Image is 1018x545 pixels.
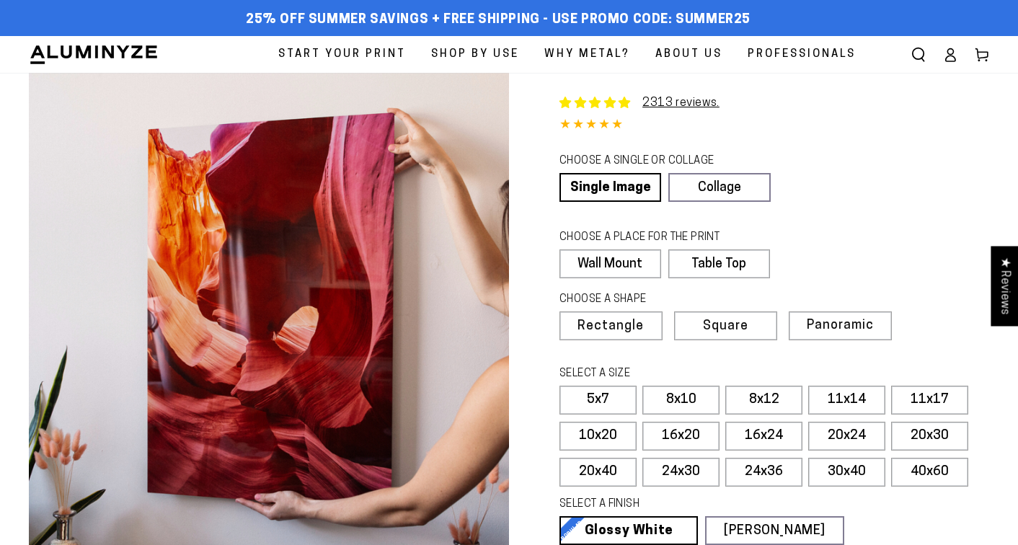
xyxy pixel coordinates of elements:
[559,249,661,278] label: Wall Mount
[559,154,757,169] legend: CHOOSE A SINGLE OR COLLAGE
[703,320,748,333] span: Square
[668,249,770,278] label: Table Top
[534,36,641,73] a: Why Metal?
[737,36,867,73] a: Professionals
[559,292,758,308] legend: CHOOSE A SHAPE
[891,422,968,451] label: 20x30
[725,386,802,415] label: 8x12
[642,422,720,451] label: 16x20
[559,516,698,545] a: Glossy White
[642,458,720,487] label: 24x30
[278,45,406,64] span: Start Your Print
[642,97,720,109] a: 2313 reviews.
[808,458,885,487] label: 30x40
[748,45,856,64] span: Professionals
[903,39,934,71] summary: Search our site
[559,230,756,246] legend: CHOOSE A PLACE FOR THE PRINT
[808,386,885,415] label: 11x14
[808,422,885,451] label: 20x24
[559,173,661,202] a: Single Image
[559,94,720,112] a: 2313 reviews.
[246,12,751,28] span: 25% off Summer Savings + Free Shipping - Use Promo Code: SUMMER25
[891,458,968,487] label: 40x60
[642,386,720,415] label: 8x10
[29,44,159,66] img: Aluminyze
[705,516,844,545] a: [PERSON_NAME]
[559,366,812,382] legend: SELECT A SIZE
[267,36,417,73] a: Start Your Print
[559,458,637,487] label: 20x40
[420,36,530,73] a: Shop By Use
[544,45,630,64] span: Why Metal?
[577,320,644,333] span: Rectangle
[559,422,637,451] label: 10x20
[645,36,733,73] a: About Us
[807,319,874,332] span: Panoramic
[559,386,637,415] label: 5x7
[668,173,770,202] a: Collage
[725,422,802,451] label: 16x24
[725,458,802,487] label: 24x36
[891,386,968,415] label: 11x17
[991,246,1018,326] div: Click to open Judge.me floating reviews tab
[559,115,989,136] div: 4.85 out of 5.0 stars
[431,45,519,64] span: Shop By Use
[655,45,722,64] span: About Us
[559,497,812,513] legend: SELECT A FINISH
